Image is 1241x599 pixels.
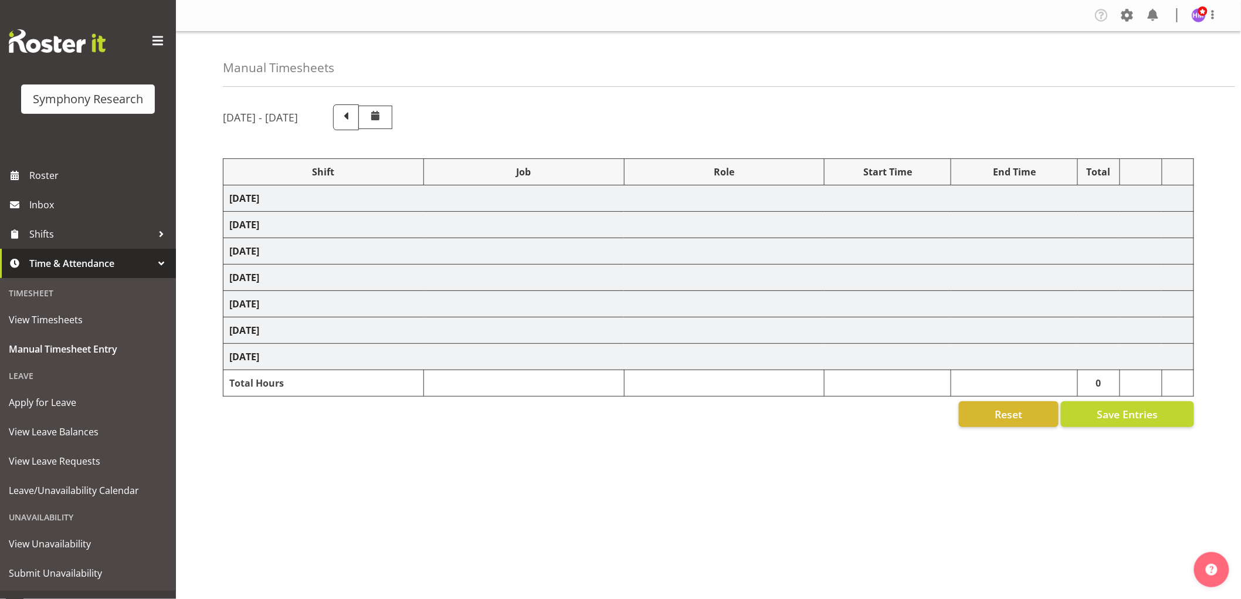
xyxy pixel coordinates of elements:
span: Inbox [29,196,170,214]
h5: [DATE] - [DATE] [223,111,298,124]
div: Unavailability [3,505,173,529]
span: Leave/Unavailability Calendar [9,482,167,499]
div: Leave [3,364,173,388]
div: Start Time [830,165,945,179]
img: hitesh-makan1261.jpg [1192,8,1206,22]
span: Time & Attendance [29,255,152,272]
button: Save Entries [1061,401,1194,427]
a: Apply for Leave [3,388,173,417]
a: View Timesheets [3,305,173,334]
a: View Unavailability [3,529,173,559]
div: Job [430,165,618,179]
a: View Leave Balances [3,417,173,446]
img: help-xxl-2.png [1206,564,1218,576]
a: Manual Timesheet Entry [3,334,173,364]
h4: Manual Timesheets [223,61,334,75]
a: Submit Unavailability [3,559,173,588]
td: [DATE] [223,212,1194,238]
span: Roster [29,167,170,184]
td: [DATE] [223,238,1194,265]
div: Total [1084,165,1114,179]
span: Save Entries [1097,407,1158,422]
div: Role [630,165,819,179]
span: Submit Unavailability [9,564,167,582]
span: View Leave Balances [9,423,167,441]
td: [DATE] [223,317,1194,344]
div: Symphony Research [33,90,143,108]
span: Apply for Leave [9,394,167,411]
td: [DATE] [223,291,1194,317]
td: [DATE] [223,185,1194,212]
a: Leave/Unavailability Calendar [3,476,173,505]
span: Manual Timesheet Entry [9,340,167,358]
a: View Leave Requests [3,446,173,476]
td: 0 [1078,370,1120,397]
img: Rosterit website logo [9,29,106,53]
div: Shift [229,165,418,179]
td: [DATE] [223,265,1194,291]
button: Reset [959,401,1059,427]
span: View Unavailability [9,535,167,553]
span: Reset [995,407,1022,422]
span: View Timesheets [9,311,167,329]
span: View Leave Requests [9,452,167,470]
div: Timesheet [3,281,173,305]
span: Shifts [29,225,152,243]
td: [DATE] [223,344,1194,370]
td: Total Hours [223,370,424,397]
div: End Time [957,165,1072,179]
